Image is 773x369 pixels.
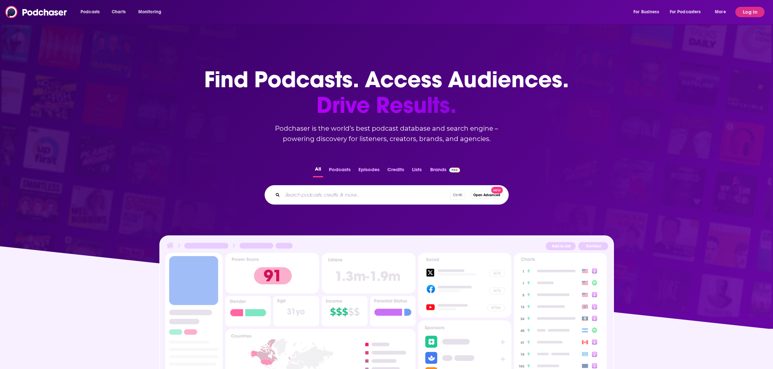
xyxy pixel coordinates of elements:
[204,67,569,118] h1: Find Podcasts. Access Audiences.
[370,296,416,326] img: Podcast Insights Parental Status
[450,190,465,200] span: Ctrl K
[76,7,108,17] button: open menu
[138,7,161,17] span: Monitoring
[710,7,734,17] button: open menu
[134,7,170,17] button: open menu
[670,7,701,17] span: For Podcasters
[715,7,726,17] span: More
[629,7,667,17] button: open menu
[633,7,659,17] span: For Business
[473,193,500,197] span: Open Advanced
[112,7,126,17] span: Charts
[735,7,765,17] button: Log In
[107,7,130,17] a: Charts
[257,123,517,144] h2: Podchaser is the world’s best podcast database and search engine – powering discovery for listene...
[449,167,460,173] img: Podchaser Pro
[322,296,368,326] img: Podcast Insights Income
[225,296,271,326] img: Podcast Insights Gender
[430,165,460,177] a: BrandsPodchaser Pro
[282,190,450,200] input: Search podcasts, credits, & more...
[225,253,319,293] img: Podcast Insights Power score
[322,253,416,293] img: Podcast Insights Listens
[313,165,323,177] button: All
[418,253,511,318] img: Podcast Socials
[81,7,100,17] span: Podcasts
[410,165,424,177] button: Lists
[5,6,68,18] img: Podchaser - Follow, Share and Rate Podcasts
[385,165,406,177] button: Credits
[491,187,503,194] span: New
[204,92,569,118] span: Drive Results.
[666,7,710,17] button: open menu
[327,165,353,177] button: Podcasts
[165,241,608,253] img: Podcast Insights Header
[265,185,509,205] div: Search podcasts, credits, & more...
[470,191,503,199] button: Open AdvancedNew
[356,165,381,177] button: Episodes
[273,296,319,326] img: Podcast Insights Age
